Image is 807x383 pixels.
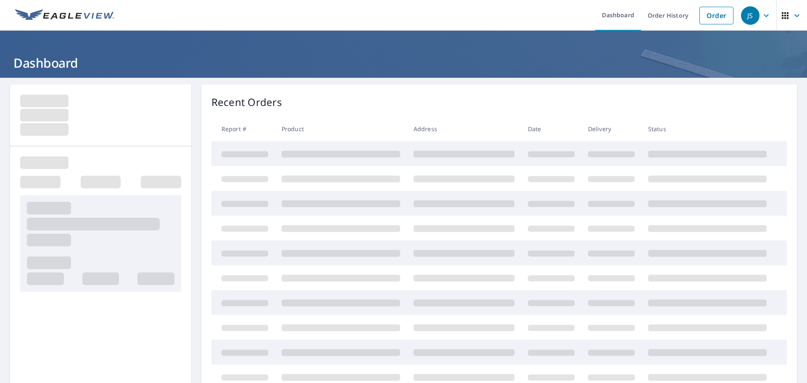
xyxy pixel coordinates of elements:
[15,9,114,22] img: EV Logo
[521,116,581,141] th: Date
[211,116,275,141] th: Report #
[275,116,407,141] th: Product
[741,6,760,25] div: JS
[211,95,282,110] p: Recent Orders
[699,7,733,24] a: Order
[10,54,797,71] h1: Dashboard
[407,116,521,141] th: Address
[641,116,773,141] th: Status
[581,116,641,141] th: Delivery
